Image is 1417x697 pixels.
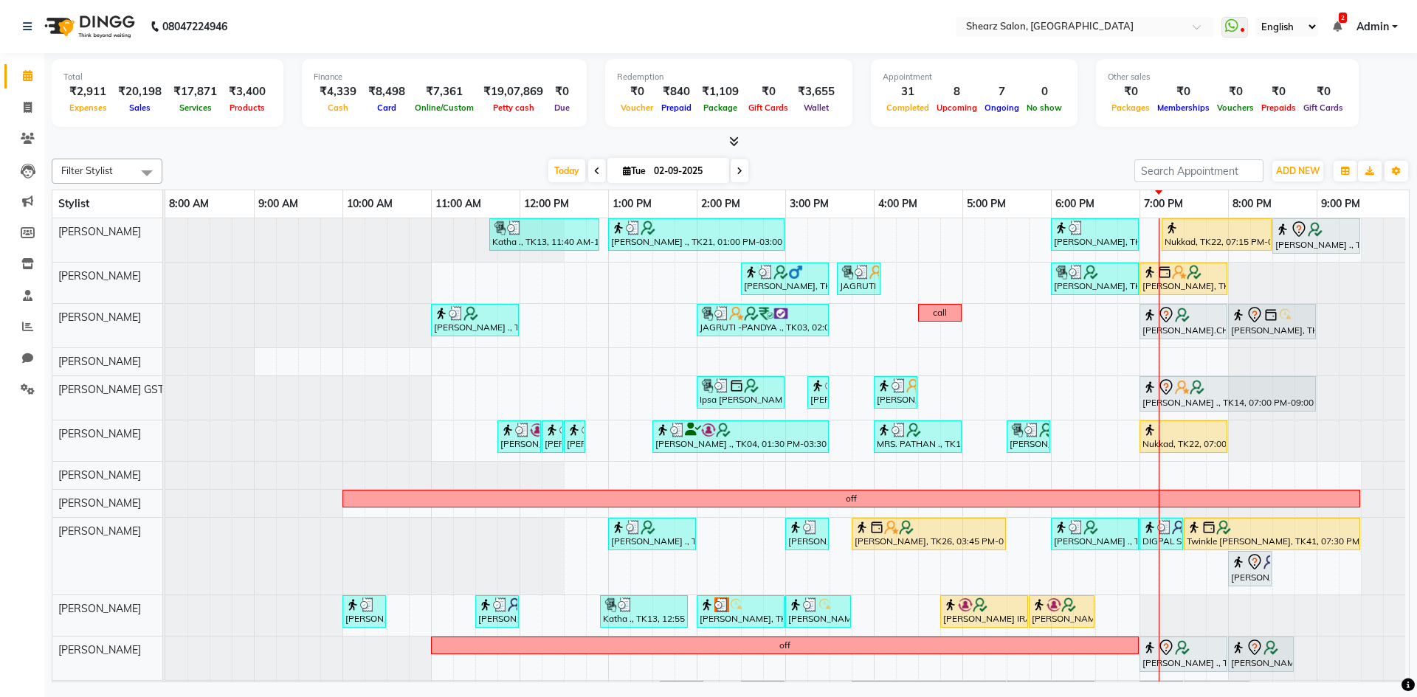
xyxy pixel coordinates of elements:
[658,103,695,113] span: Prepaid
[838,265,879,293] div: JAGRUTI -PANDYA ., TK25, 03:35 PM-04:05 PM, Elite pedicure
[742,265,827,293] div: [PERSON_NAME], TK37, 02:30 PM-03:30 PM, Signature pedicure
[125,103,154,113] span: Sales
[162,6,227,47] b: 08047224946
[58,468,141,482] span: [PERSON_NAME]
[314,83,362,100] div: ₹4,339
[1230,639,1292,670] div: [PERSON_NAME] ., TK18, 08:00 PM-08:45 PM, [PERSON_NAME] Faded with Master
[520,193,573,215] a: 12:00 PM
[343,193,396,215] a: 10:00 AM
[314,71,575,83] div: Finance
[58,496,141,510] span: [PERSON_NAME]
[883,83,933,100] div: 31
[933,306,947,319] div: call
[1229,193,1275,215] a: 8:00 PM
[543,423,562,451] div: [PERSON_NAME] ., TK40, 12:15 PM-12:30 PM, Eyebrow threading
[1052,265,1137,293] div: [PERSON_NAME], TK30, 06:00 PM-07:00 PM, Signature manicure
[1230,306,1314,337] div: [PERSON_NAME], TK15, 08:00 PM-09:00 PM, Women Haircut with Mr.Dinesh
[617,103,657,113] span: Voucher
[491,221,598,249] div: Katha ., TK13, 11:40 AM-12:55 PM, K - Fusio Dose - Women,Women blowdry upto waist
[1213,83,1258,100] div: ₹0
[786,193,832,215] a: 3:00 PM
[610,520,694,548] div: [PERSON_NAME] ., TK08, 01:00 PM-02:00 PM, Haircut By Master Stylist- [DEMOGRAPHIC_DATA]
[477,597,517,625] div: [PERSON_NAME], TK33, 11:30 AM-12:00 PM, Sr. [PERSON_NAME] crafting
[344,597,385,625] div: [PERSON_NAME], TK07, 10:00 AM-10:30 AM, Loreal Hair Wash - Upto waist
[609,193,655,215] a: 1:00 PM
[883,103,933,113] span: Completed
[1141,520,1182,548] div: DIGPAL SIR, TK38, 07:00 PM-07:30 PM, Shave / trim
[981,103,1023,113] span: Ongoing
[1230,553,1270,584] div: [PERSON_NAME] mam, TK39, 08:00 PM-08:30 PM, Loreal Hair wash - Below Shoulder
[875,423,960,451] div: MRS. PATHAN ., TK17, 04:00 PM-05:00 PM, Full face International wax,Eyebrow stripless
[1276,165,1320,176] span: ADD NEW
[432,306,517,334] div: [PERSON_NAME] ., TK09, 11:00 AM-12:00 PM, Men Haircut with Mr.Dinesh
[1185,520,1359,548] div: Twinkle [PERSON_NAME], TK41, 07:30 PM-09:30 PM, Global color - Below Shoulder - Inoa
[255,193,302,215] a: 9:00 AM
[499,423,539,451] div: [PERSON_NAME] ., TK40, 11:45 AM-12:15 PM, Full hand international wax
[657,83,696,100] div: ₹840
[698,306,827,334] div: JAGRUTI -PANDYA ., TK03, 02:00 PM-03:30 PM, Touch-up 4 inch - Majirel
[745,83,792,100] div: ₹0
[324,103,352,113] span: Cash
[165,193,213,215] a: 8:00 AM
[1339,13,1347,23] span: 2
[1154,83,1213,100] div: ₹0
[63,83,112,100] div: ₹2,911
[1134,159,1263,182] input: Search Appointment
[1141,265,1226,293] div: [PERSON_NAME], TK26, 07:00 PM-08:00 PM, Reflexology heel (₹750),Nail cut and filing (₹100)
[1141,423,1226,451] div: Nukkad, TK22, 07:00 PM-08:00 PM, Cirepil Roll On Wax
[223,83,272,100] div: ₹3,400
[112,83,168,100] div: ₹20,198
[619,165,649,176] span: Tue
[1052,520,1137,548] div: [PERSON_NAME] ., TK29, 06:00 PM-07:00 PM, Haircut By Master Stylist- [DEMOGRAPHIC_DATA]
[963,193,1010,215] a: 5:00 PM
[1213,103,1258,113] span: Vouchers
[1141,378,1314,409] div: [PERSON_NAME] ., TK14, 07:00 PM-09:00 PM, Cirepil Roll On Wax,Temporary Extension removal 10 tips...
[800,103,832,113] span: Wallet
[779,639,790,652] div: off
[58,269,141,282] span: [PERSON_NAME]
[933,83,981,100] div: 8
[809,378,827,406] div: [PERSON_NAME] ., TK19, 03:15 PM-03:30 PM, Eyebrow threading with senior
[1300,103,1347,113] span: Gift Cards
[1272,161,1323,181] button: ADD NEW
[846,492,857,505] div: off
[1023,83,1066,100] div: 0
[853,520,1004,548] div: [PERSON_NAME], TK26, 03:45 PM-05:30 PM, Touch up - upto 2 Inch - Inoa
[1163,221,1270,249] div: Nukkad, TK22, 07:15 PM-08:30 PM, k- Spcifique Scalp - Anti Hair loss Ritual - Men
[792,83,841,100] div: ₹3,655
[601,597,686,625] div: Katha ., TK13, 12:55 PM-01:55 PM, Haircut By Sr.Stylist - [DEMOGRAPHIC_DATA]
[1154,103,1213,113] span: Memberships
[942,597,1027,625] div: [PERSON_NAME] IRAKI ., TK31, 04:45 PM-05:45 PM, Haircut By Sr.Stylist - [DEMOGRAPHIC_DATA]
[58,383,214,396] span: [PERSON_NAME] GSTIN - 21123
[1258,83,1300,100] div: ₹0
[875,378,916,406] div: [PERSON_NAME], TK27, 04:00 PM-04:30 PM, Eyebrow threading with senior,Upperlip threading
[565,423,584,451] div: [PERSON_NAME] ., TK40, 12:30 PM-12:45 PM, Upperlip stripless
[883,71,1066,83] div: Appointment
[58,602,141,615] span: [PERSON_NAME]
[617,71,841,83] div: Redemption
[696,83,745,100] div: ₹1,109
[362,83,411,100] div: ₹8,498
[63,71,272,83] div: Total
[610,221,783,249] div: [PERSON_NAME] ., TK21, 01:00 PM-03:00 PM, Haircut By Master Stylist- [DEMOGRAPHIC_DATA],Global co...
[58,427,141,440] span: [PERSON_NAME]
[226,103,269,113] span: Products
[411,83,477,100] div: ₹7,361
[1052,193,1098,215] a: 6:00 PM
[1141,306,1226,337] div: [PERSON_NAME].CHAWLA ., TK11, 07:00 PM-08:00 PM, Men Haircut with Mr.Dinesh
[1356,19,1389,35] span: Admin
[58,197,89,210] span: Stylist
[1108,83,1154,100] div: ₹0
[654,423,827,451] div: [PERSON_NAME] ., TK04, 01:30 PM-03:30 PM, Cold creme marine sensitive skin facial
[489,103,538,113] span: Petty cash
[1140,193,1187,215] a: 7:00 PM
[1052,221,1137,249] div: [PERSON_NAME], TK28, 06:00 PM-07:00 PM, Haircut By Master Stylist - [DEMOGRAPHIC_DATA]
[1317,193,1364,215] a: 9:00 PM
[58,225,141,238] span: [PERSON_NAME]
[66,103,111,113] span: Expenses
[697,193,744,215] a: 2:00 PM
[58,311,141,324] span: [PERSON_NAME]
[1274,221,1359,252] div: [PERSON_NAME] ., TK10, 08:30 PM-09:30 PM, Loreal Hairwash & Blow dry - Below Shoulder
[1108,103,1154,113] span: Packages
[1108,71,1347,83] div: Other sales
